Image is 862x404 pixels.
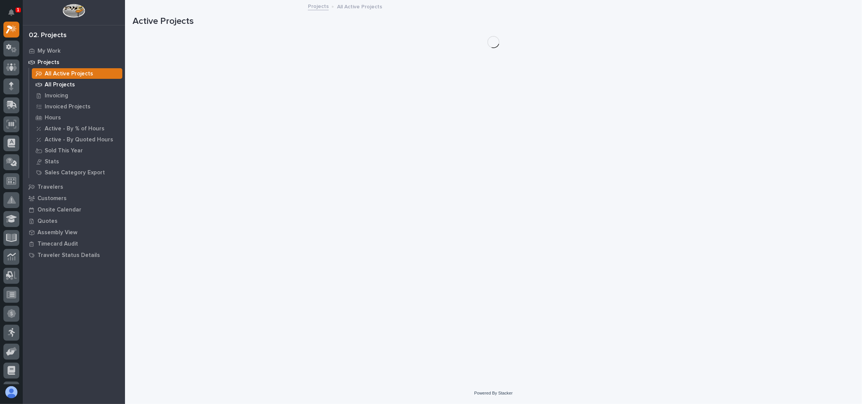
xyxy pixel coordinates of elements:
a: Active - By Quoted Hours [29,134,125,145]
button: Notifications [3,5,19,20]
a: Onsite Calendar [23,204,125,215]
a: Stats [29,156,125,167]
p: Quotes [37,218,58,225]
p: Customers [37,195,67,202]
a: Assembly View [23,227,125,238]
p: All Active Projects [337,2,382,10]
div: Notifications1 [9,9,19,21]
p: Onsite Calendar [37,207,81,213]
p: Active - By Quoted Hours [45,136,113,143]
p: Assembly View [37,229,77,236]
a: All Active Projects [29,68,125,79]
p: Travelers [37,184,63,191]
a: Sold This Year [29,145,125,156]
p: Invoicing [45,92,68,99]
a: Active - By % of Hours [29,123,125,134]
a: Sales Category Export [29,167,125,178]
a: Invoiced Projects [29,101,125,112]
p: Invoiced Projects [45,103,91,110]
p: Timecard Audit [37,241,78,247]
p: Active - By % of Hours [45,125,105,132]
p: Projects [37,59,59,66]
button: users-avatar [3,384,19,400]
a: Customers [23,193,125,204]
p: Hours [45,114,61,121]
p: Stats [45,158,59,165]
a: Traveler Status Details [23,249,125,261]
a: Timecard Audit [23,238,125,249]
a: All Projects [29,79,125,90]
a: Invoicing [29,90,125,101]
a: Travelers [23,181,125,193]
p: All Projects [45,81,75,88]
p: My Work [37,48,61,55]
p: 1 [17,7,19,13]
h1: Active Projects [133,16,854,27]
a: Projects [23,56,125,68]
a: Projects [308,2,329,10]
a: Powered By Stacker [474,391,512,395]
p: Traveler Status Details [37,252,100,259]
a: Hours [29,112,125,123]
div: 02. Projects [29,31,67,40]
p: Sales Category Export [45,169,105,176]
a: My Work [23,45,125,56]
img: Workspace Logo [62,4,85,18]
p: All Active Projects [45,70,93,77]
a: Quotes [23,215,125,227]
p: Sold This Year [45,147,83,154]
